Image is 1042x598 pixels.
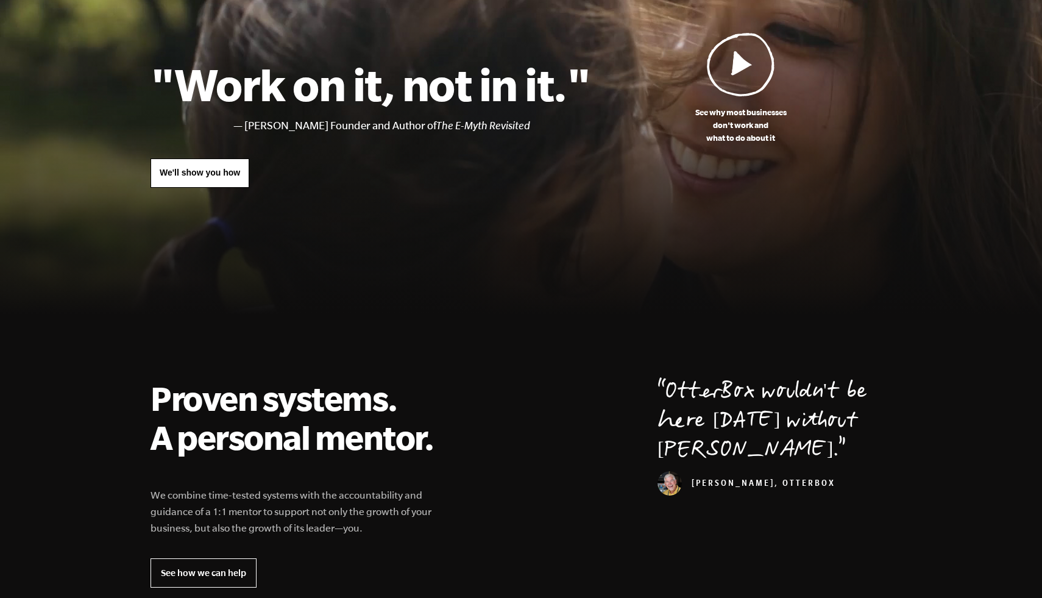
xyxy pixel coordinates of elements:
[160,168,240,177] span: We'll show you how
[590,32,891,144] a: See why most businessesdon't work andwhat to do about it
[151,487,448,536] p: We combine time-tested systems with the accountability and guidance of a 1:1 mentor to support no...
[657,471,682,496] img: Curt Richardson, OtterBox
[244,117,590,135] li: [PERSON_NAME] Founder and Author of
[981,539,1042,598] iframe: Chat Widget
[436,119,530,132] i: The E-Myth Revisited
[151,379,448,457] h2: Proven systems. A personal mentor.
[657,379,891,466] p: OtterBox wouldn't be here [DATE] without [PERSON_NAME].
[151,158,249,188] a: We'll show you how
[657,480,835,489] cite: [PERSON_NAME], OtterBox
[590,106,891,144] p: See why most businesses don't work and what to do about it
[151,57,590,111] h1: "Work on it, not in it."
[151,558,257,588] a: See how we can help
[707,32,775,96] img: Play Video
